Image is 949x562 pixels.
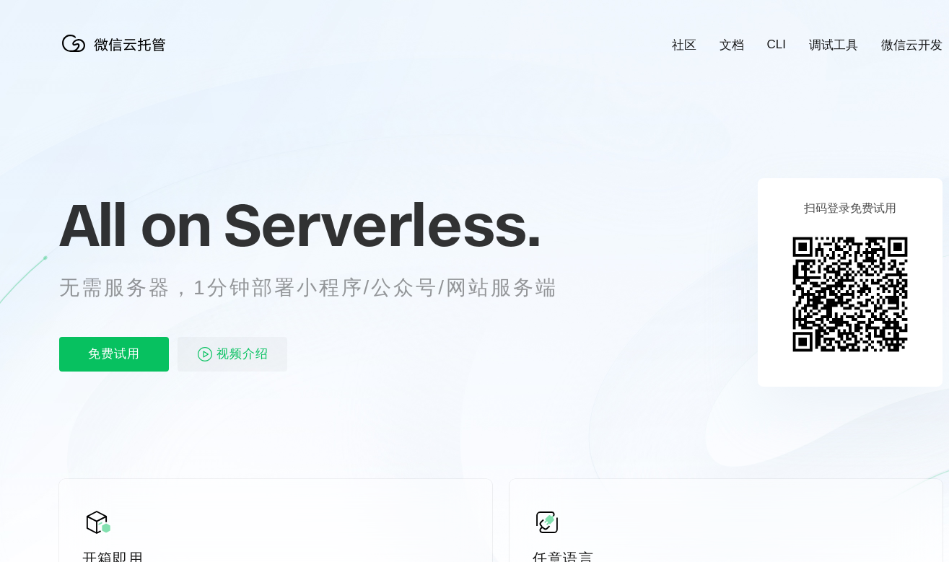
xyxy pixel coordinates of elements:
[881,37,943,53] a: 微信云开发
[804,201,896,216] p: 扫码登录免费试用
[59,337,169,372] p: 免费试用
[59,273,585,302] p: 无需服务器，1分钟部署小程序/公众号/网站服务端
[196,346,214,363] img: video_play.svg
[59,29,175,58] img: 微信云托管
[720,37,744,53] a: 文档
[59,188,210,260] span: All on
[767,38,786,52] a: CLI
[809,37,858,53] a: 调试工具
[672,37,696,53] a: 社区
[59,48,175,60] a: 微信云托管
[224,188,541,260] span: Serverless.
[217,337,268,372] span: 视频介绍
